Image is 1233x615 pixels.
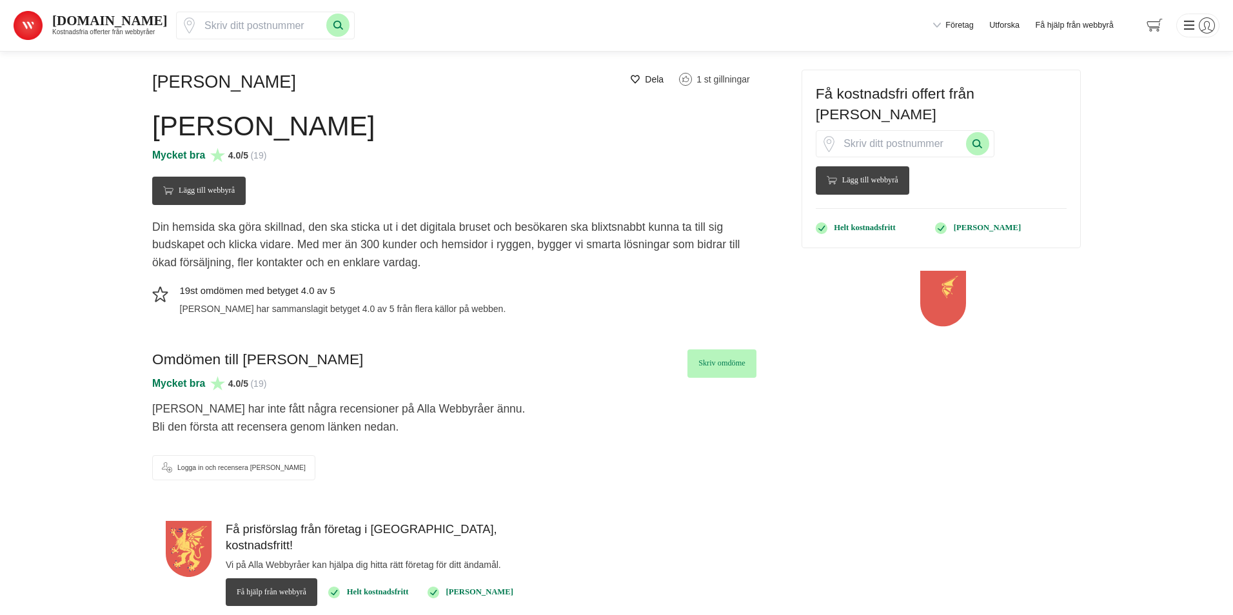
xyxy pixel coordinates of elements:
[834,222,896,234] p: Helt kostnadsfritt
[152,400,756,442] p: [PERSON_NAME] har inte fått några recensioner på Alla Webbyråer ännu. Bli den första att recenser...
[226,521,513,558] h4: Få prisförslag från företag i [GEOGRAPHIC_DATA], kostnadsfritt!
[704,74,750,84] span: st gillningar
[228,376,248,391] span: 4.0/5
[226,558,513,572] p: Vi på Alla Webbyråer kan hjälpa dig hitta rätt företag för ditt ändamål.
[816,84,1067,130] h3: Få kostnadsfri offert från [PERSON_NAME]
[226,578,317,606] span: Få hjälp från webbyrå
[181,17,197,34] span: Klicka för att använda din position.
[1036,20,1114,32] span: Få hjälp från webbyrå
[837,131,966,157] input: Skriv ditt postnummer
[152,455,315,480] a: Logga in och recensera [PERSON_NAME]
[152,378,205,389] span: Mycket bra
[152,110,375,147] h1: [PERSON_NAME]
[626,70,668,88] a: Dela
[152,349,363,375] h3: Omdömen till [PERSON_NAME]
[816,166,909,194] : Lägg till webbyrå
[52,28,167,35] h2: Kostnadsfria offerter från webbyråer
[14,11,43,40] img: Alla Webbyråer
[152,70,484,101] h2: [PERSON_NAME]
[945,20,973,32] span: Företag
[966,132,989,155] button: Sök med postnummer
[228,148,248,162] span: 4.0/5
[180,302,506,316] p: [PERSON_NAME] har sammanslagit betyget 4.0 av 5 från flera källor på webben.
[152,219,756,277] p: Din hemsida ska göra skillnad, den ska sticka ut i det digitala bruset och besökaren ska blixtsna...
[673,70,756,89] a: Klicka för att gilla Hamrén Webbyrå
[645,72,664,86] span: Dela
[180,284,506,302] h5: 19st omdömen med betyget 4.0 av 5
[687,349,756,377] a: Skriv omdöme
[954,222,1021,234] p: [PERSON_NAME]
[989,20,1020,32] a: Utforska
[250,148,266,162] span: (19)
[1138,14,1172,37] span: navigation-cart
[326,14,350,37] button: Sök med postnummer
[14,9,167,42] a: Alla Webbyråer [DOMAIN_NAME] Kostnadsfria offerter från webbyråer
[181,17,197,34] svg: Pin / Karta
[197,12,326,38] input: Skriv ditt postnummer
[821,136,837,152] span: Klicka för att använda din position.
[152,150,205,161] span: Mycket bra
[250,376,266,391] span: (19)
[177,462,306,473] span: Logga in och recensera [PERSON_NAME]
[347,587,409,598] p: Helt kostnadsfritt
[696,74,702,84] span: 1
[52,13,167,28] strong: [DOMAIN_NAME]
[152,177,246,204] : Lägg till webbyrå
[446,587,513,598] p: [PERSON_NAME]
[821,136,837,152] svg: Pin / Karta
